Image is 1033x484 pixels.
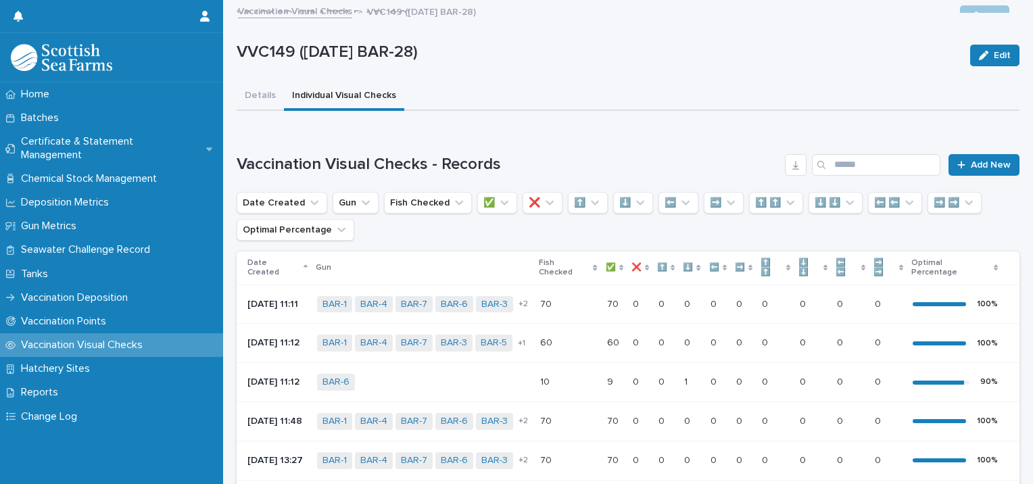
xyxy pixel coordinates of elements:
p: ⬆️ ⬆️ [761,256,782,281]
p: 0 [711,296,719,310]
button: ⬆️ ⬆️ [749,192,803,214]
p: 0 [875,296,884,310]
p: 60 [540,335,555,349]
p: 0 [837,296,846,310]
p: 0 [837,335,846,349]
button: ⬅️ ⬅️ [868,192,922,214]
tr: [DATE] 11:11BAR-1 BAR-4 BAR-7 BAR-6 BAR-3 +27070 7070 00 00 00 00 00 00 00 00 00 100% [237,285,1019,324]
p: 0 [711,452,719,466]
p: [DATE] 11:12 [247,377,306,388]
p: 0 [658,296,667,310]
p: ⬅️ [709,260,719,275]
a: BAR-1 [322,416,347,427]
p: 0 [875,374,884,388]
p: Tanks [16,268,59,281]
p: ➡️ [735,260,745,275]
span: + 2 [519,300,528,308]
p: 0 [711,413,719,427]
p: 0 [633,452,642,466]
p: ❌ [631,260,642,275]
a: BAR-7 [401,416,427,427]
p: Vaccination Deposition [16,291,139,304]
p: 0 [800,335,809,349]
p: 0 [837,452,846,466]
p: 0 [736,374,745,388]
p: 1 [684,374,690,388]
button: ⬆️ [568,192,608,214]
p: ⬇️ ⬇️ [798,256,820,281]
div: 100 % [977,339,998,348]
p: ✅ [606,260,616,275]
a: Add New [948,154,1019,176]
p: Batches [16,112,70,124]
tr: [DATE] 11:48BAR-1 BAR-4 BAR-7 BAR-6 BAR-3 +27070 7070 00 00 00 00 00 00 00 00 00 100% [237,402,1019,441]
p: [DATE] 11:48 [247,416,306,427]
p: 0 [684,296,693,310]
a: Vaccination Visual Checks [238,3,352,18]
tr: [DATE] 13:27BAR-1 BAR-4 BAR-7 BAR-6 BAR-3 +27070 7070 00 00 00 00 00 00 00 00 00 100% [237,441,1019,480]
button: ➡️ [704,192,744,214]
p: 0 [800,452,809,466]
input: Search [812,154,940,176]
button: Details [237,82,284,111]
p: Gun [316,260,331,275]
p: 0 [762,335,771,349]
div: 100 % [977,299,998,309]
p: 0 [658,335,667,349]
button: ✅ [477,192,517,214]
p: 0 [684,335,693,349]
p: 0 [684,452,693,466]
a: BAR-7 [401,299,427,310]
p: 70 [540,296,554,310]
p: Vaccination Visual Checks [16,339,153,352]
a: BAR-5 [481,337,507,349]
p: 0 [800,413,809,427]
p: 0 [658,413,667,427]
p: Chemical Stock Management [16,172,168,185]
span: + 2 [519,417,528,425]
p: ⬆️ [657,260,667,275]
p: ⬇️ [683,260,693,275]
a: BAR-4 [360,337,387,349]
p: 0 [633,335,642,349]
a: BAR-1 [322,455,347,466]
p: ⬅️ ⬅️ [836,256,857,281]
p: 70 [607,296,621,310]
p: 0 [736,413,745,427]
p: 0 [875,413,884,427]
h1: Vaccination Visual Checks - Records [237,155,779,174]
a: BAR-6 [441,455,468,466]
p: [DATE] 11:12 [247,337,306,349]
p: 0 [633,374,642,388]
a: BAR-3 [481,455,508,466]
div: 100 % [977,416,998,426]
button: ⬇️ ⬇️ [809,192,863,214]
button: Gun [333,192,379,214]
div: 90 % [980,377,998,387]
p: 0 [684,413,693,427]
button: Date Created [237,192,327,214]
tr: [DATE] 11:12BAR-1 BAR-4 BAR-7 BAR-3 BAR-5 +16060 6060 00 00 00 00 00 00 00 00 00 100% [237,324,1019,363]
p: VVC149 ([DATE] BAR-28) [237,43,959,62]
p: 70 [607,413,621,427]
p: 70 [540,452,554,466]
p: 0 [736,296,745,310]
p: 9 [607,374,616,388]
p: 0 [837,413,846,427]
a: BAR-3 [481,416,508,427]
p: 0 [875,335,884,349]
a: BAR-1 [322,337,347,349]
span: Edit [994,51,1011,60]
a: BAR-4 [360,455,387,466]
p: Home [16,88,60,101]
a: BAR-6 [441,416,468,427]
button: Individual Visual Checks [284,82,404,111]
p: Change Log [16,410,88,423]
p: Deposition Metrics [16,196,120,209]
p: 60 [607,335,622,349]
p: 0 [711,335,719,349]
a: BAR-7 [401,455,427,466]
p: 0 [762,413,771,427]
p: 0 [762,374,771,388]
p: 0 [762,452,771,466]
